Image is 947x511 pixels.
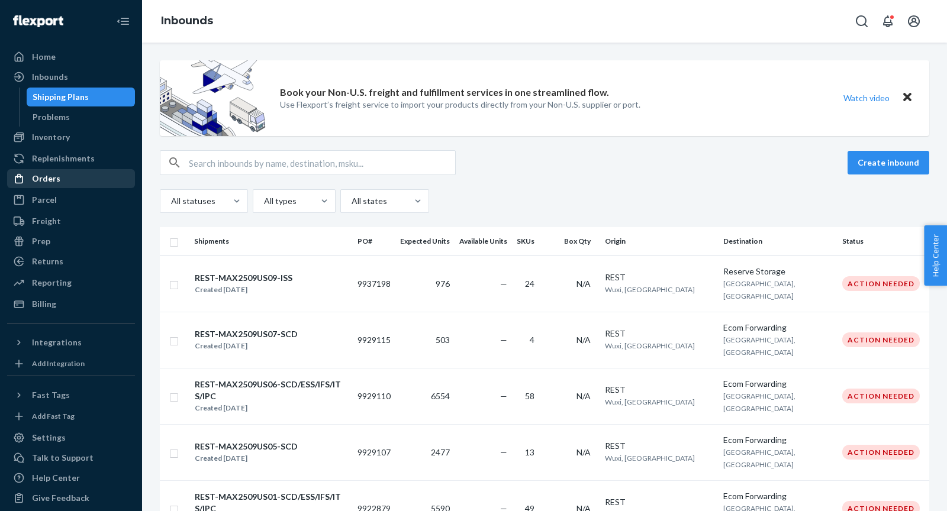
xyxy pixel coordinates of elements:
[32,51,56,63] div: Home
[395,227,455,256] th: Expected Units
[576,279,591,289] span: N/A
[605,328,714,339] div: REST
[189,227,353,256] th: Shipments
[32,194,57,206] div: Parcel
[353,312,395,368] td: 9929115
[431,391,450,401] span: 6554
[32,389,70,401] div: Fast Tags
[848,151,929,174] button: Create inbound
[723,434,833,446] div: Ecom Forwarding
[605,341,695,350] span: Wuxi, [GEOGRAPHIC_DATA]
[33,111,70,123] div: Problems
[32,131,70,143] div: Inventory
[195,379,347,402] div: REST-MAX2509US06-SCD/ESS/IFS/ITS/IPC
[7,190,135,209] a: Parcel
[7,47,135,66] a: Home
[13,15,63,27] img: Flexport logo
[455,227,512,256] th: Available Units
[605,285,695,294] span: Wuxi, [GEOGRAPHIC_DATA]
[723,322,833,334] div: Ecom Forwarding
[7,128,135,147] a: Inventory
[842,332,920,347] div: Action Needed
[32,492,89,504] div: Give Feedback
[280,99,640,111] p: Use Flexport’s freight service to import your products directly from your Non-U.S. supplier or port.
[7,468,135,487] a: Help Center
[7,232,135,251] a: Prep
[723,279,795,300] span: [GEOGRAPHIC_DATA], [GEOGRAPHIC_DATA]
[353,256,395,312] td: 9937198
[7,212,135,231] a: Freight
[32,153,95,164] div: Replenishments
[33,91,89,103] div: Shipping Plans
[195,340,298,352] div: Created [DATE]
[32,452,94,464] div: Talk to Support
[7,295,135,313] a: Billing
[7,357,135,371] a: Add Integration
[7,386,135,405] button: Fast Tags
[27,88,136,106] a: Shipping Plans
[605,397,695,406] span: Wuxi, [GEOGRAPHIC_DATA]
[500,391,507,401] span: —
[838,227,929,256] th: Status
[353,424,395,480] td: 9929107
[7,252,135,271] a: Returns
[876,9,900,33] button: Open notifications
[723,335,795,357] span: [GEOGRAPHIC_DATA], [GEOGRAPHIC_DATA]
[605,271,714,283] div: REST
[525,279,534,289] span: 24
[32,472,80,484] div: Help Center
[512,227,544,256] th: SKUs
[431,447,450,457] span: 2477
[842,389,920,403] div: Action Needed
[7,428,135,447] a: Settings
[32,432,66,444] div: Settings
[902,9,926,33] button: Open account menu
[723,266,833,277] div: Reserve Storage
[7,149,135,168] a: Replenishments
[353,227,395,256] th: PO#
[7,333,135,352] button: Integrations
[723,448,795,469] span: [GEOGRAPHIC_DATA], [GEOGRAPHIC_DATA]
[152,4,223,38] ol: breadcrumbs
[500,335,507,345] span: —
[850,9,874,33] button: Open Search Box
[544,227,600,256] th: Box Qty
[195,452,298,464] div: Created [DATE]
[353,368,395,424] td: 9929110
[195,272,292,284] div: REST-MAX2509US09-ISS
[32,173,60,185] div: Orders
[924,225,947,286] span: Help Center
[842,276,920,291] div: Action Needed
[576,447,591,457] span: N/A
[32,411,75,421] div: Add Fast Tag
[195,284,292,296] div: Created [DATE]
[350,195,352,207] input: All states
[195,441,298,452] div: REST-MAX2509US05-SCD
[161,14,213,27] a: Inbounds
[7,169,135,188] a: Orders
[525,391,534,401] span: 58
[719,227,838,256] th: Destination
[723,392,795,413] span: [GEOGRAPHIC_DATA], [GEOGRAPHIC_DATA]
[7,489,135,507] button: Give Feedback
[900,89,915,106] button: Close
[32,358,85,368] div: Add Integration
[576,335,591,345] span: N/A
[280,86,609,99] p: Book your Non-U.S. freight and fulfillment services in one streamlined flow.
[605,496,714,508] div: REST
[605,440,714,452] div: REST
[842,445,920,460] div: Action Needed
[32,337,82,348] div: Integrations
[7,448,135,467] a: Talk to Support
[525,447,534,457] span: 13
[723,378,833,390] div: Ecom Forwarding
[576,391,591,401] span: N/A
[436,279,450,289] span: 976
[530,335,534,345] span: 4
[723,490,833,502] div: Ecom Forwarding
[195,402,347,414] div: Created [DATE]
[32,235,50,247] div: Prep
[605,454,695,463] span: Wuxi, [GEOGRAPHIC_DATA]
[111,9,135,33] button: Close Navigation
[32,277,72,289] div: Reporting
